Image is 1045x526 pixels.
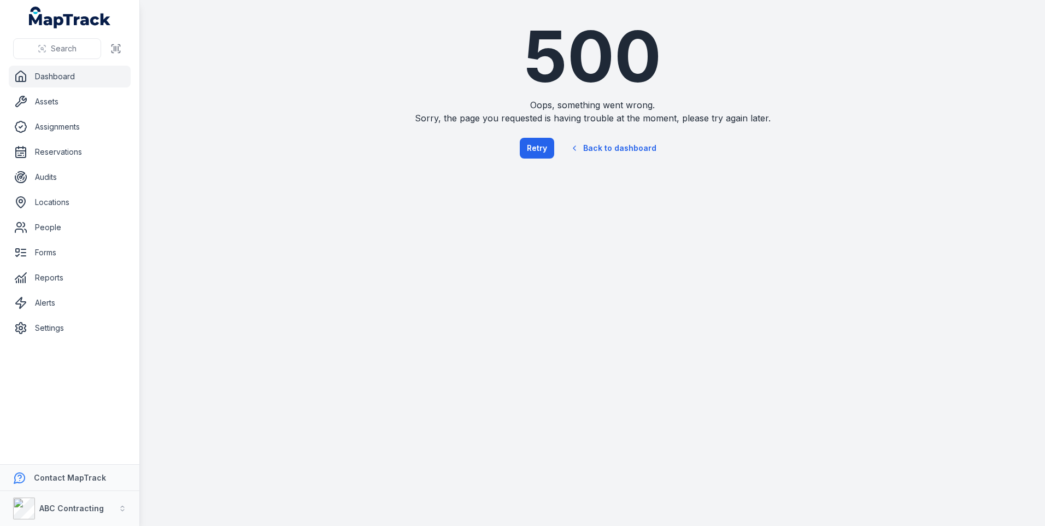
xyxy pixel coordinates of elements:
span: Search [51,43,77,54]
a: Settings [9,317,131,339]
a: Alerts [9,292,131,314]
a: Reservations [9,141,131,163]
span: Sorry, the page you requested is having trouble at the moment, please try again later. [391,112,794,125]
h1: 500 [391,22,794,92]
strong: ABC Contracting [39,504,104,513]
button: Retry [520,138,554,159]
a: MapTrack [29,7,111,28]
span: Oops, something went wrong. [391,98,794,112]
a: Dashboard [9,66,131,87]
strong: Contact MapTrack [34,473,106,482]
a: People [9,217,131,238]
a: Forms [9,242,131,264]
a: Back to dashboard [561,136,666,161]
a: Reports [9,267,131,289]
button: Search [13,38,101,59]
a: Assets [9,91,131,113]
a: Audits [9,166,131,188]
a: Assignments [9,116,131,138]
a: Locations [9,191,131,213]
